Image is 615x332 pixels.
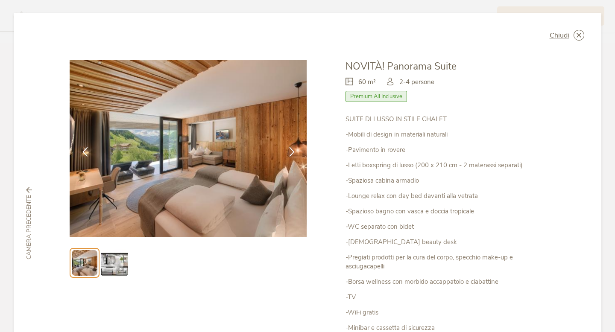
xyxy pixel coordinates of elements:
[25,195,33,259] span: Camera precedente
[346,253,545,271] p: -Pregiati prodotti per la cura del corpo, specchio make-up e asciugacapelli
[346,192,545,201] p: -Lounge relax con day bed davanti alla vetrata
[346,176,545,185] p: -Spaziosa cabina armadio
[346,207,545,216] p: -Spazioso bagno con vasca e doccia tropicale
[346,277,545,286] p: -Borsa wellness con morbido accappatoio e ciabattine
[72,250,97,276] img: Preview
[358,78,376,87] span: 60 m²
[346,91,407,102] span: Premium All Inclusive
[346,293,545,302] p: -TV
[346,146,545,154] p: -Pavimento in rovere
[101,249,128,277] img: Preview
[346,308,545,317] p: -WiFi gratis
[399,78,434,87] span: 2-4 persone
[346,60,457,73] span: NOVITÀ! Panorama Suite
[346,130,545,139] p: -Mobili di design in materiali naturali
[346,161,545,170] p: -Letti boxspring di lusso (200 x 210 cm - 2 materassi separati)
[346,222,545,231] p: -WC separato con bidet
[70,60,307,237] img: NOVITÀ! Panorama Suite
[346,115,545,124] p: SUITE DI LUSSO IN STILE CHALET
[346,238,545,247] p: -[DEMOGRAPHIC_DATA] beauty desk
